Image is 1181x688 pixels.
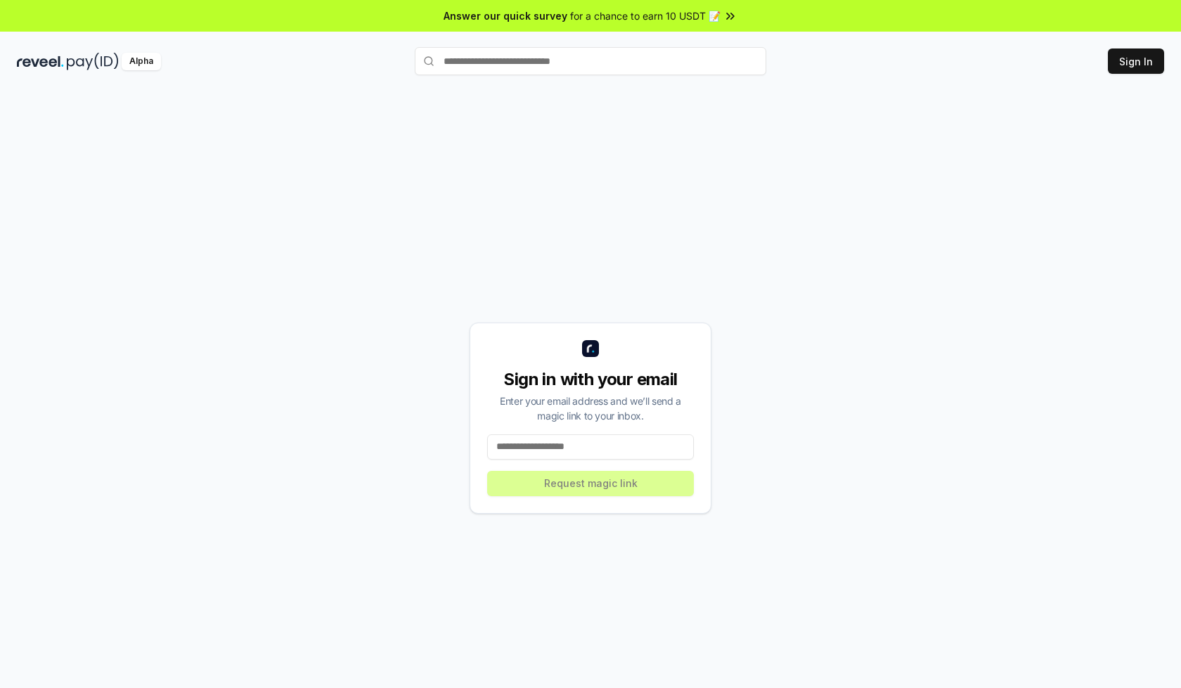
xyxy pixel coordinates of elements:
[122,53,161,70] div: Alpha
[67,53,119,70] img: pay_id
[17,53,64,70] img: reveel_dark
[1108,48,1164,74] button: Sign In
[487,368,694,391] div: Sign in with your email
[570,8,721,23] span: for a chance to earn 10 USDT 📝
[444,8,567,23] span: Answer our quick survey
[582,340,599,357] img: logo_small
[487,394,694,423] div: Enter your email address and we’ll send a magic link to your inbox.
